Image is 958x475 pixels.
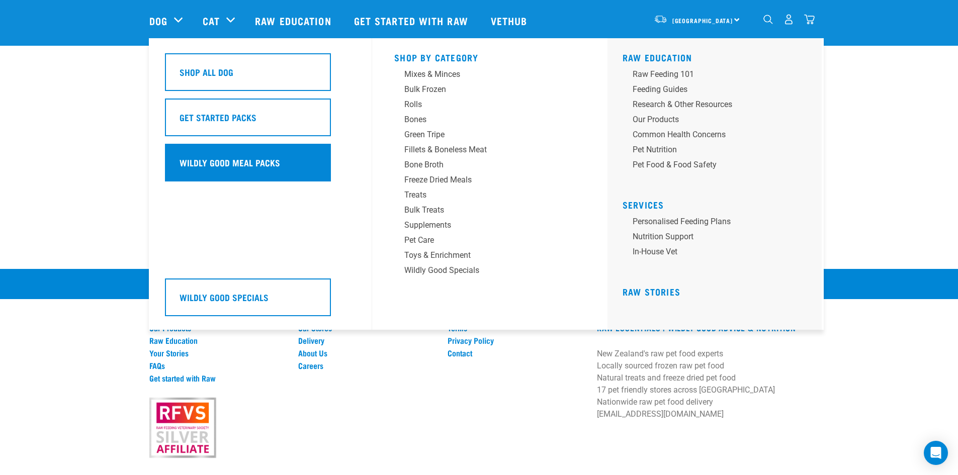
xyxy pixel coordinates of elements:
a: In-house vet [623,246,814,261]
div: Research & Other Resources [633,99,790,111]
a: Get started with Raw [149,373,287,383]
a: About Us [298,348,436,357]
a: Bulk Treats [394,204,585,219]
div: Pet Nutrition [633,144,790,156]
a: Privacy Policy [448,336,585,345]
a: Bulk Frozen [394,83,585,99]
a: Raw Education [623,55,692,60]
span: [GEOGRAPHIC_DATA] [672,19,733,22]
a: Bones [394,114,585,129]
a: Research & Other Resources [623,99,814,114]
a: Common Health Concerns [623,129,814,144]
a: Bone Broth [394,159,585,174]
a: Raw Education [149,336,287,345]
a: Our Products [623,114,814,129]
img: home-icon@2x.png [804,14,815,25]
a: Raw Feeding 101 [623,68,814,83]
a: Raw Education [245,1,343,41]
div: Fillets & Boneless Meat [404,144,561,156]
div: Supplements [404,219,561,231]
div: Feeding Guides [633,83,790,96]
img: van-moving.png [654,15,667,24]
a: Careers [298,361,436,370]
div: Bone Broth [404,159,561,171]
h5: Get Started Packs [180,111,256,124]
h5: Shop All Dog [180,65,233,78]
a: Cat [203,13,220,28]
a: Green Tripe [394,129,585,144]
a: Delivery [298,336,436,345]
div: Common Health Concerns [633,129,790,141]
h5: Wildly Good Meal Packs [180,156,280,169]
img: rfvs.png [145,396,220,459]
div: Bulk Frozen [404,83,561,96]
a: Shop All Dog [165,53,356,99]
a: Mixes & Minces [394,68,585,83]
a: Fillets & Boneless Meat [394,144,585,159]
a: Wildly Good Specials [394,264,585,279]
a: Rolls [394,99,585,114]
a: Contact [448,348,585,357]
img: user.png [783,14,794,25]
div: Pet Care [404,234,561,246]
a: FAQs [149,361,287,370]
div: Raw Feeding 101 [633,68,790,80]
div: Wildly Good Specials [404,264,561,276]
a: Get started with Raw [344,1,481,41]
a: Personalised Feeding Plans [623,216,814,231]
a: Treats [394,189,585,204]
h5: Wildly Good Specials [180,291,269,304]
div: Bulk Treats [404,204,561,216]
div: Bones [404,114,561,126]
div: Mixes & Minces [404,68,561,80]
div: Toys & Enrichment [404,249,561,261]
a: Wildly Good Specials [165,278,356,324]
h5: Services [623,200,814,208]
a: Freeze Dried Meals [394,174,585,189]
a: Wildly Good Meal Packs [165,144,356,189]
a: Pet Food & Food Safety [623,159,814,174]
div: Rolls [404,99,561,111]
a: Vethub [481,1,540,41]
a: Dog [149,13,167,28]
a: Nutrition Support [623,231,814,246]
div: Treats [404,189,561,201]
div: Open Intercom Messenger [924,441,948,465]
a: Get Started Packs [165,99,356,144]
div: Pet Food & Food Safety [633,159,790,171]
div: Our Products [633,114,790,126]
img: home-icon-1@2x.png [763,15,773,24]
p: New Zealand's raw pet food experts Locally sourced frozen raw pet food Natural treats and freeze ... [597,348,809,420]
a: Supplements [394,219,585,234]
a: Feeding Guides [623,83,814,99]
a: Toys & Enrichment [394,249,585,264]
div: Green Tripe [404,129,561,141]
a: Raw Stories [623,289,680,294]
h5: Shop By Category [394,52,585,60]
a: Your Stories [149,348,287,357]
div: Freeze Dried Meals [404,174,561,186]
a: Pet Care [394,234,585,249]
a: Pet Nutrition [623,144,814,159]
